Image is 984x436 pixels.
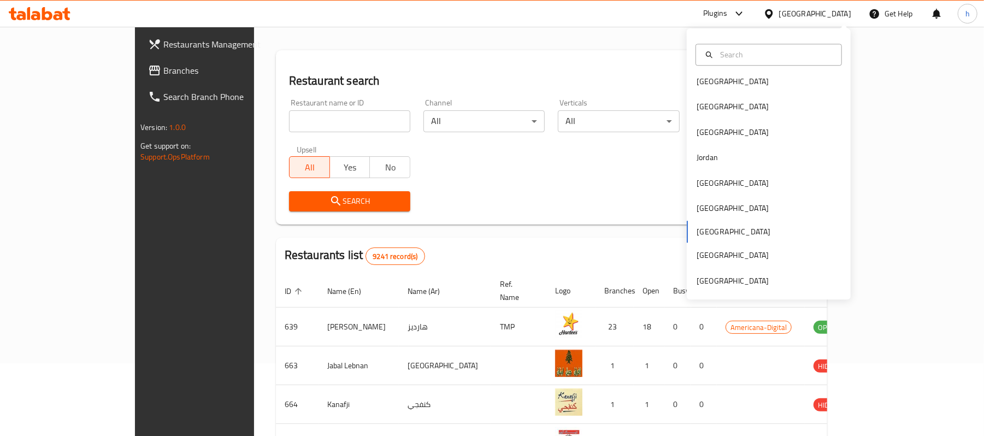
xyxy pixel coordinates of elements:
a: Branches [139,57,299,84]
img: Hardee's [555,311,582,338]
div: [GEOGRAPHIC_DATA] [697,126,769,138]
td: Kanafji [319,385,399,424]
input: Search [716,49,835,61]
div: [GEOGRAPHIC_DATA] [697,177,769,189]
img: Kanafji [555,388,582,416]
span: Search [298,195,402,208]
td: 0 [691,346,717,385]
div: All [558,110,679,132]
span: Name (Ar) [408,285,454,298]
td: 0 [691,385,717,424]
span: h [965,8,970,20]
button: No [369,156,410,178]
div: [GEOGRAPHIC_DATA] [697,275,769,287]
span: Name (En) [327,285,375,298]
td: 1 [634,385,664,424]
label: Upsell [297,145,317,153]
span: ID [285,285,305,298]
td: 0 [664,385,691,424]
span: Yes [334,160,366,175]
td: 1 [634,346,664,385]
button: Search [289,191,410,211]
td: 1 [596,385,634,424]
th: Logo [546,274,596,308]
span: OPEN [814,321,840,334]
span: All [294,160,326,175]
td: [GEOGRAPHIC_DATA] [399,346,491,385]
span: HIDDEN [814,360,846,373]
div: Total records count [366,248,425,265]
button: Yes [329,156,370,178]
a: Support.OpsPlatform [140,150,210,164]
td: 0 [664,308,691,346]
div: [GEOGRAPHIC_DATA] [779,8,851,20]
td: [PERSON_NAME] [319,308,399,346]
td: Jabal Lebnan [319,346,399,385]
h2: Restaurant search [289,73,814,89]
img: Jabal Lebnan [555,350,582,377]
a: Search Branch Phone [139,84,299,110]
th: Busy [664,274,691,308]
div: [GEOGRAPHIC_DATA] [697,202,769,214]
div: All [423,110,545,132]
span: Americana-Digital [726,321,791,334]
span: 9241 record(s) [366,251,424,262]
span: 1.0.0 [169,120,186,134]
th: Branches [596,274,634,308]
div: HIDDEN [814,398,846,411]
a: Restaurants Management [139,31,299,57]
span: HIDDEN [814,399,846,411]
span: Version: [140,120,167,134]
td: كنفجي [399,385,491,424]
input: Search for restaurant name or ID.. [289,110,410,132]
td: 1 [596,346,634,385]
span: Restaurants Management [163,38,291,51]
td: 0 [691,308,717,346]
div: [GEOGRAPHIC_DATA] [697,75,769,87]
td: هارديز [399,308,491,346]
td: TMP [491,308,546,346]
span: Search Branch Phone [163,90,291,103]
h2: Restaurants list [285,247,425,265]
h2: Menu management [276,11,384,28]
span: Ref. Name [500,278,533,304]
th: Open [634,274,664,308]
div: [GEOGRAPHIC_DATA] [697,250,769,262]
div: [GEOGRAPHIC_DATA] [697,101,769,113]
div: Plugins [703,7,727,20]
td: 23 [596,308,634,346]
button: All [289,156,330,178]
span: Get support on: [140,139,191,153]
div: Jordan [697,152,718,164]
td: 18 [634,308,664,346]
td: 0 [664,346,691,385]
span: No [374,160,406,175]
span: Branches [163,64,291,77]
